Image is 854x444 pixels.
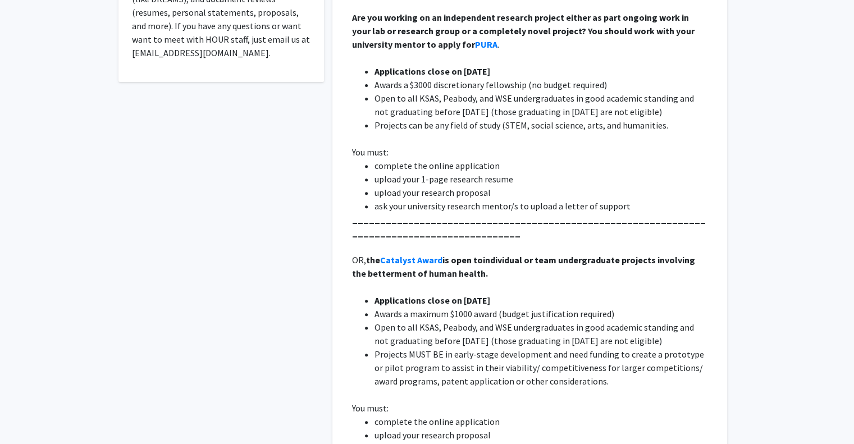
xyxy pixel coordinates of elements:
li: upload your 1-page research resume [375,172,707,186]
iframe: Chat [8,393,48,436]
strong: Are you working on an independent research project either as part ongoing work in your lab or res... [352,12,696,50]
a: PURA [475,39,497,50]
li: Awards a $3000 discretionary fellowship (no budget required) [375,78,707,91]
p: . [352,11,707,51]
li: ask your university research mentor/s to upload a letter of support [375,199,707,213]
strong: _____________________________________________________________________________________________ [352,214,706,239]
strong: is open to [442,254,483,266]
strong: the [366,254,380,266]
li: upload your research proposal [375,186,707,199]
li: Open to all KSAS, Peabody, and WSE undergraduates in good academic standing and not graduating be... [375,321,707,347]
li: Awards a maximum $1000 award (budget justification required) [375,307,707,321]
li: Open to all KSAS, Peabody, and WSE undergraduates in good academic standing and not graduating be... [375,91,707,118]
li: complete the online application [375,159,707,172]
span: Projects MUST BE in early-stage development and need funding to create a prototype or pilot progr... [375,349,706,387]
li: complete the online application [375,415,707,428]
p: You must: [352,145,707,159]
a: Catalyst Award [380,254,442,266]
strong: Applications close on [DATE] [375,66,490,77]
li: Projects can be any field of study (STEM, social science, arts, and humanities. [375,118,707,132]
li: upload your research proposal [375,428,707,442]
p: OR, [352,253,707,280]
strong: individual or team undergraduate projects involving the betterment of human health. [352,254,697,279]
strong: Applications close on [DATE] [375,295,490,306]
p: You must: [352,401,707,415]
